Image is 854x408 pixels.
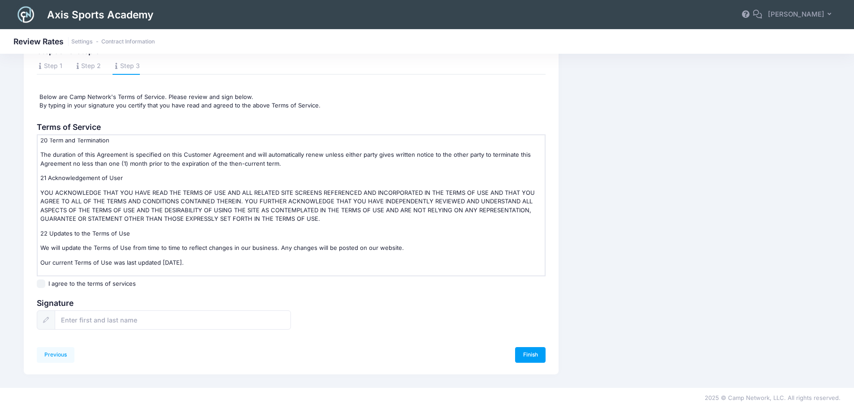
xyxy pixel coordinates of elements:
p: 20 Term and Termination [40,136,542,145]
span: 2025 © Camp Network, LLC. All rights reserved. [705,394,841,401]
a: Step 1 [37,59,62,75]
img: Logo [13,2,38,27]
a: Settings [71,39,93,45]
input: Enter first and last name [55,310,291,330]
p: YOU ACKNOWLEDGE THAT YOU HAVE READ THE TERMS OF USE AND ALL RELATED SITE SCREENS REFERENCED AND I... [40,189,542,223]
button: [PERSON_NAME] [762,4,841,25]
label: I agree to the terms of services [48,279,136,288]
p: 22 Updates to the Terms of Use [40,229,542,238]
a: Previous [37,347,75,362]
p: Our current Terms of Use was last updated [DATE]. [40,258,542,267]
h1: Axis Sports Academy [47,2,153,27]
a: Step 2 [74,59,101,75]
a: Step 3 [113,59,139,75]
p: The duration of this Agreement is specified on this Customer Agreement and will automatically ren... [40,150,542,168]
a: Finish [515,347,546,362]
h3: Terms of Service [37,122,546,132]
p: We will update the Terms of Use from time to time to reflect changes in our business. Any changes... [40,244,542,253]
h1: Review Rates [13,37,155,46]
div: Below are Camp Network's Terms of Service. Please review and sign below. By typing in your signat... [32,86,550,116]
h3: Signature [37,298,546,308]
span: [PERSON_NAME] [768,9,824,19]
a: Contract Information [101,39,155,45]
p: 21 Acknowledgement of User [40,174,542,183]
